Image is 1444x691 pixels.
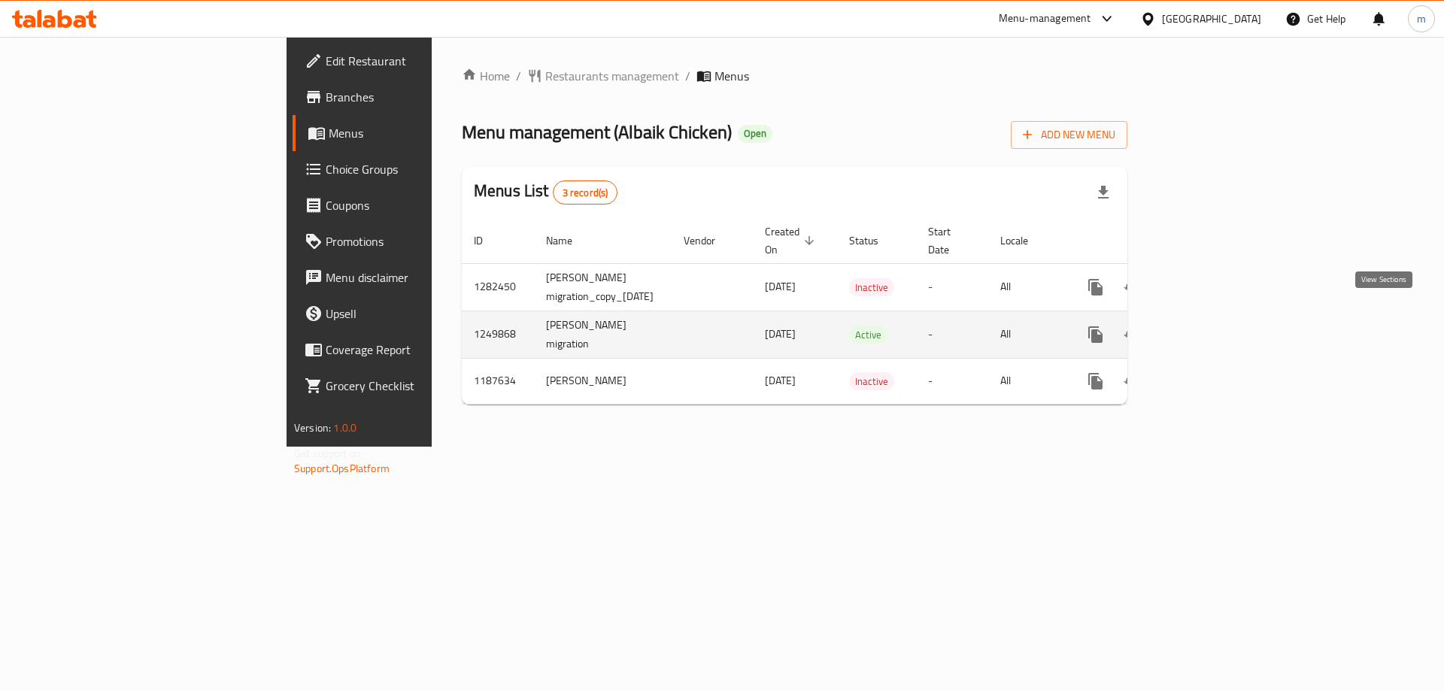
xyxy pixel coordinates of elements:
a: Branches [293,79,528,115]
div: Inactive [849,372,894,390]
h2: Menus List [474,180,617,205]
td: - [916,311,988,358]
span: Name [546,232,592,250]
span: Coupons [326,196,516,214]
td: [PERSON_NAME] [534,358,672,404]
span: Active [849,326,887,344]
span: Upsell [326,305,516,323]
span: Menu management ( Albaik Chicken ) [462,115,732,149]
li: / [685,67,690,85]
span: 1.0.0 [333,418,356,438]
span: Menu disclaimer [326,268,516,286]
span: [DATE] [765,324,796,344]
td: - [916,358,988,404]
td: All [988,358,1066,404]
span: Inactive [849,373,894,390]
span: Coverage Report [326,341,516,359]
span: Status [849,232,898,250]
td: All [988,311,1066,358]
td: [PERSON_NAME] migration [534,311,672,358]
span: Version: [294,418,331,438]
span: [DATE] [765,371,796,390]
span: Menus [714,67,749,85]
div: Open [738,125,772,143]
span: Start Date [928,223,970,259]
a: Menus [293,115,528,151]
div: Total records count [553,180,618,205]
div: [GEOGRAPHIC_DATA] [1162,11,1261,27]
button: Change Status [1114,317,1150,353]
button: Change Status [1114,269,1150,305]
button: Add New Menu [1011,121,1127,149]
span: [DATE] [765,277,796,296]
a: Promotions [293,223,528,259]
a: Support.OpsPlatform [294,459,390,478]
button: Change Status [1114,363,1150,399]
a: Coverage Report [293,332,528,368]
span: Locale [1000,232,1048,250]
span: Choice Groups [326,160,516,178]
span: 3 record(s) [554,186,617,200]
button: more [1078,269,1114,305]
span: Menus [329,124,516,142]
span: ID [474,232,502,250]
a: Grocery Checklist [293,368,528,404]
span: Grocery Checklist [326,377,516,395]
div: Menu-management [999,10,1091,28]
a: Choice Groups [293,151,528,187]
a: Coupons [293,187,528,223]
span: Promotions [326,232,516,250]
th: Actions [1066,218,1234,264]
div: Inactive [849,278,894,296]
td: [PERSON_NAME] migration_copy_[DATE] [534,263,672,311]
span: Created On [765,223,819,259]
div: Export file [1085,174,1121,211]
span: Open [738,127,772,140]
span: Edit Restaurant [326,52,516,70]
a: Restaurants management [527,67,679,85]
span: Inactive [849,279,894,296]
table: enhanced table [462,218,1234,405]
span: Branches [326,88,516,106]
span: Get support on: [294,444,363,463]
a: Edit Restaurant [293,43,528,79]
span: Restaurants management [545,67,679,85]
nav: breadcrumb [462,67,1127,85]
td: - [916,263,988,311]
a: Menu disclaimer [293,259,528,295]
button: more [1078,363,1114,399]
span: Vendor [684,232,735,250]
span: m [1417,11,1426,27]
button: more [1078,317,1114,353]
td: All [988,263,1066,311]
span: Add New Menu [1023,126,1115,144]
a: Upsell [293,295,528,332]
